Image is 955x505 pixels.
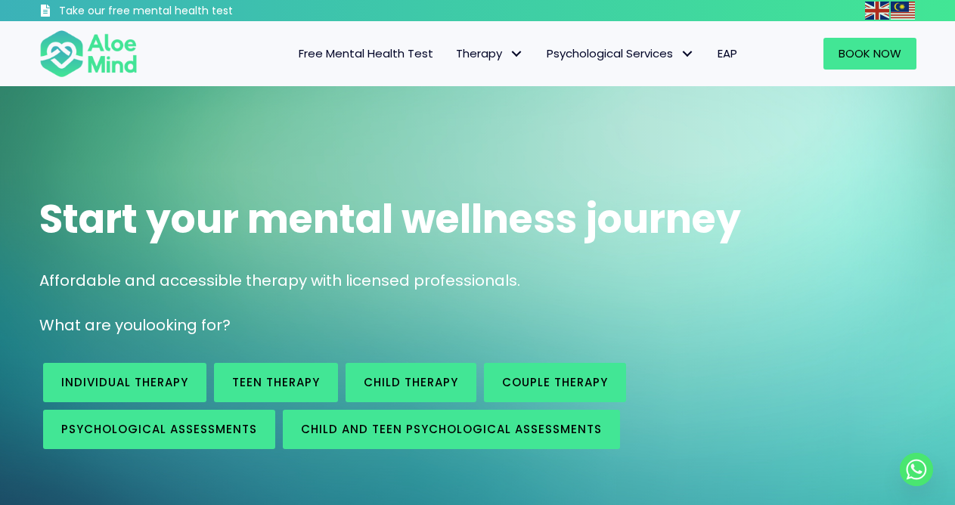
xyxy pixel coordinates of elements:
[61,421,257,437] span: Psychological assessments
[891,2,915,20] img: ms
[456,45,524,61] span: Therapy
[43,410,275,449] a: Psychological assessments
[283,410,620,449] a: Child and Teen Psychological assessments
[677,43,699,65] span: Psychological Services: submenu
[39,4,314,21] a: Take our free mental health test
[39,270,916,292] p: Affordable and accessible therapy with licensed professionals.
[502,374,608,390] span: Couple therapy
[484,363,626,402] a: Couple therapy
[39,29,138,79] img: Aloe mind Logo
[547,45,695,61] span: Psychological Services
[61,374,188,390] span: Individual therapy
[865,2,889,20] img: en
[900,453,933,486] a: Whatsapp
[39,191,741,246] span: Start your mental wellness journey
[865,2,891,19] a: English
[39,314,142,336] span: What are you
[214,363,338,402] a: Teen Therapy
[445,38,535,70] a: TherapyTherapy: submenu
[718,45,737,61] span: EAP
[706,38,749,70] a: EAP
[299,45,433,61] span: Free Mental Health Test
[346,363,476,402] a: Child Therapy
[506,43,528,65] span: Therapy: submenu
[43,363,206,402] a: Individual therapy
[157,38,749,70] nav: Menu
[59,4,314,19] h3: Take our free mental health test
[535,38,706,70] a: Psychological ServicesPsychological Services: submenu
[891,2,916,19] a: Malay
[364,374,458,390] span: Child Therapy
[142,314,231,336] span: looking for?
[232,374,320,390] span: Teen Therapy
[839,45,901,61] span: Book Now
[301,421,602,437] span: Child and Teen Psychological assessments
[287,38,445,70] a: Free Mental Health Test
[823,38,916,70] a: Book Now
